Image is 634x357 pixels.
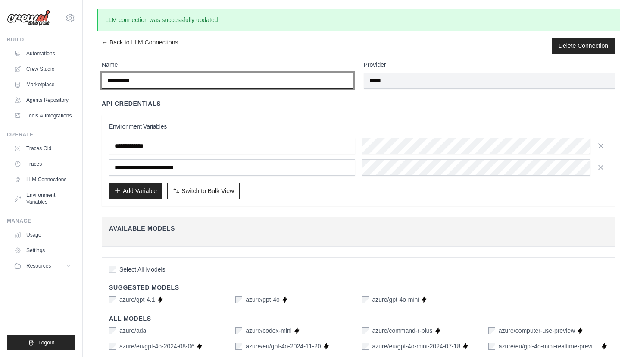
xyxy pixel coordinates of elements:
a: LLM Connections [10,173,75,186]
input: azure/codex-mini [235,327,242,334]
input: azure/eu/gpt-4o-2024-11-20 [235,343,242,350]
input: azure/command-r-plus [362,327,369,334]
a: Marketplace [10,78,75,92]
a: Traces [10,157,75,171]
input: azure/eu/gpt-4o-mini-realtime-preview-2024-12-17 [488,343,495,350]
p: LLM connection was successfully updated [97,9,620,31]
label: azure/codex-mini [246,326,292,335]
label: azure/eu/gpt-4o-mini-realtime-preview-2024-12-17 [499,342,599,351]
a: Environment Variables [10,188,75,209]
a: ← Back to LLM Connections [102,38,178,54]
input: azure/gpt-4o [235,296,242,303]
input: azure/eu/gpt-4o-2024-08-06 [109,343,116,350]
input: Select All Models [109,266,116,273]
a: Settings [10,243,75,257]
span: Switch to Bulk View [181,186,234,195]
label: Name [102,60,353,69]
a: Agents Repository [10,93,75,107]
label: azure/gpt-4o [246,295,280,304]
div: Build [7,36,75,43]
label: azure/eu/gpt-4o-mini-2024-07-18 [372,342,461,351]
button: Resources [10,259,75,273]
input: azure/ada [109,327,116,334]
label: azure/ada [119,326,146,335]
button: Logout [7,335,75,350]
a: Usage [10,228,75,242]
span: Select All Models [119,265,166,274]
label: azure/command-r-plus [372,326,433,335]
div: Manage [7,218,75,224]
input: azure/gpt-4.1 [109,296,116,303]
h4: API Credentials [102,99,161,108]
button: Add Variable [109,183,162,199]
button: Switch to Bulk View [167,183,240,199]
span: Logout [38,339,54,346]
h4: Suggested Models [109,283,608,292]
label: azure/eu/gpt-4o-2024-08-06 [119,342,194,351]
h4: Available Models [109,224,608,233]
h3: Environment Variables [109,122,608,131]
button: Delete Connection [559,41,608,50]
span: Resources [26,262,51,269]
h4: All Models [109,314,608,323]
input: azure/eu/gpt-4o-mini-2024-07-18 [362,343,369,350]
a: Tools & Integrations [10,109,75,123]
input: azure/gpt-4o-mini [362,296,369,303]
label: azure/eu/gpt-4o-2024-11-20 [246,342,321,351]
img: Logo [7,10,50,26]
input: azure/computer-use-preview [488,327,495,334]
a: Crew Studio [10,62,75,76]
a: Traces Old [10,142,75,155]
label: Provider [364,60,615,69]
label: azure/gpt-4.1 [119,295,155,304]
div: Operate [7,131,75,138]
label: azure/computer-use-preview [499,326,575,335]
a: Automations [10,47,75,60]
label: azure/gpt-4o-mini [372,295,419,304]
